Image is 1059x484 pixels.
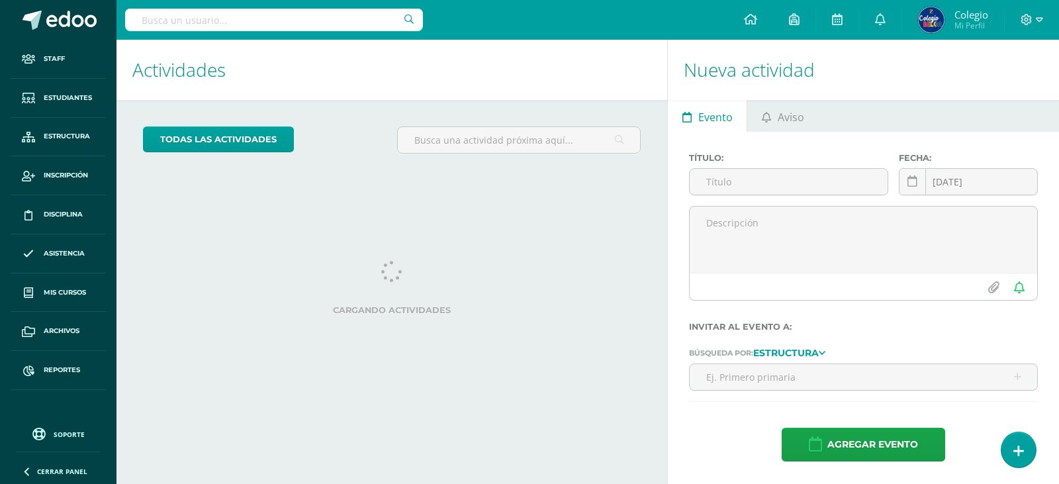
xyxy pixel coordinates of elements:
[689,322,1038,332] label: Invitar al evento a:
[11,79,106,118] a: Estudiantes
[698,101,733,133] span: Evento
[143,305,641,315] label: Cargando actividades
[44,170,88,181] span: Inscripción
[11,40,106,79] a: Staff
[44,131,90,142] span: Estructura
[11,273,106,313] a: Mis cursos
[778,101,804,133] span: Aviso
[918,7,944,33] img: c600e396c05fc968532ff46e374ede2f.png
[125,9,423,31] input: Busca un usuario...
[753,348,825,357] a: Estructura
[54,430,85,439] span: Soporte
[954,8,988,21] span: Colegio
[44,209,83,220] span: Disciplina
[11,312,106,351] a: Archivos
[782,428,945,461] button: Agregar evento
[899,169,1037,195] input: Fecha de entrega
[827,428,918,461] span: Agregar evento
[11,351,106,390] a: Reportes
[44,287,86,298] span: Mis cursos
[44,54,65,64] span: Staff
[37,467,87,476] span: Cerrar panel
[44,248,85,259] span: Asistencia
[690,364,1037,390] input: Ej. Primero primaria
[690,169,888,195] input: Título
[747,100,818,132] a: Aviso
[954,20,988,31] span: Mi Perfil
[668,100,747,132] a: Evento
[398,127,640,153] input: Busca una actividad próxima aquí...
[689,153,888,163] label: Título:
[44,326,79,336] span: Archivos
[44,365,80,375] span: Reportes
[899,153,1038,163] label: Fecha:
[143,126,294,152] a: todas las Actividades
[44,93,92,103] span: Estudiantes
[16,424,101,442] a: Soporte
[11,195,106,234] a: Disciplina
[132,40,651,100] h1: Actividades
[753,347,819,359] strong: Estructura
[11,156,106,195] a: Inscripción
[684,40,1043,100] h1: Nueva actividad
[689,348,753,358] span: Búsqueda por:
[11,118,106,157] a: Estructura
[11,234,106,273] a: Asistencia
